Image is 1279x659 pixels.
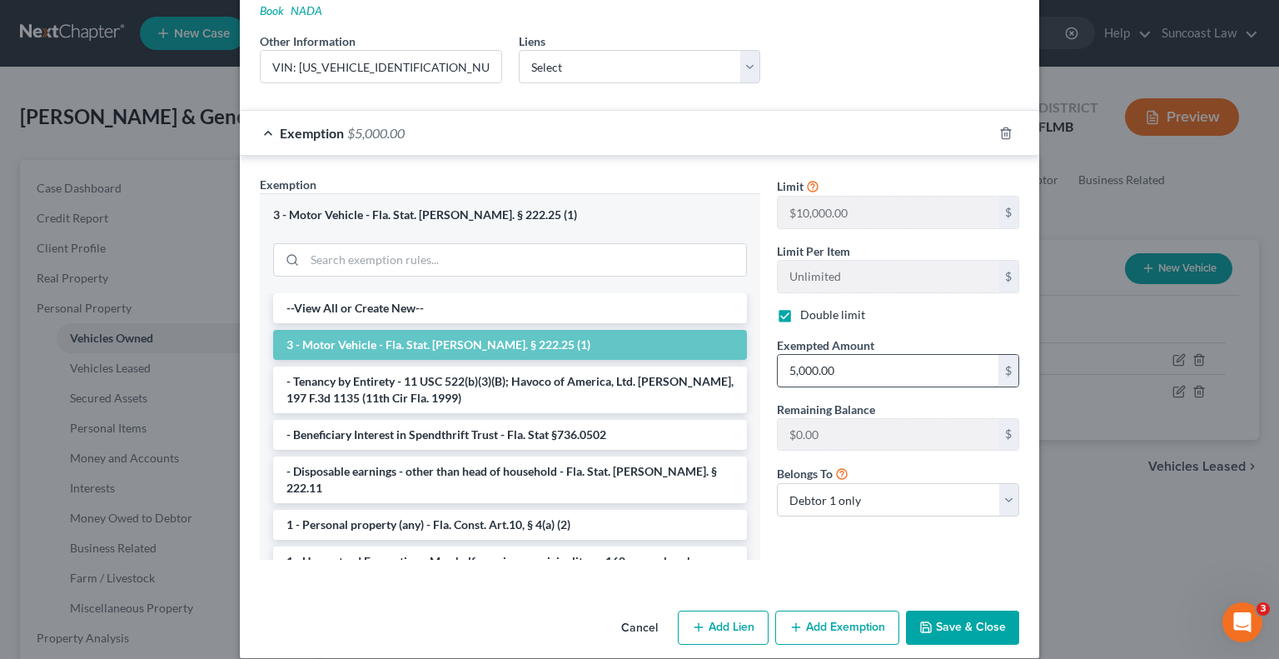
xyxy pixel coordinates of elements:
[280,125,344,141] span: Exemption
[273,367,747,413] li: - Tenancy by Entirety - 11 USC 522(b)(3)(B); Havoco of America, Ltd. [PERSON_NAME], 197 F.3d 1135...
[1222,602,1262,642] iframe: Intercom live chat
[260,177,316,192] span: Exemption
[291,3,322,17] a: NADA
[273,547,747,593] li: 1 - Homestead Exemption - Max half acre in a municipality or 160 acres elsewhere - Fla. Const. Ar...
[1257,602,1270,616] span: 3
[273,510,747,540] li: 1 - Personal property (any) - Fla. Const. Art.10, § 4(a) (2)
[347,125,405,141] span: $5,000.00
[777,179,804,193] span: Limit
[777,242,850,260] label: Limit Per Item
[778,355,998,387] input: 0.00
[273,420,747,450] li: - Beneficiary Interest in Spendthrift Trust - Fla. Stat §736.0502
[775,611,899,646] button: Add Exemption
[998,355,1018,387] div: $
[777,401,875,418] label: Remaining Balance
[998,261,1018,292] div: $
[778,419,998,451] input: --
[998,197,1018,228] div: $
[800,307,865,323] label: Double limit
[608,612,671,646] button: Cancel
[273,330,747,360] li: 3 - Motor Vehicle - Fla. Stat. [PERSON_NAME]. § 222.25 (1)
[261,51,501,82] input: (optional)
[777,467,833,481] span: Belongs To
[273,457,747,503] li: - Disposable earnings - other than head of household - Fla. Stat. [PERSON_NAME]. § 222.11
[519,32,545,50] label: Liens
[305,244,746,276] input: Search exemption rules...
[273,293,747,323] li: --View All or Create New--
[260,32,356,50] label: Other Information
[998,419,1018,451] div: $
[778,197,998,228] input: --
[778,261,998,292] input: --
[777,338,874,352] span: Exempted Amount
[273,207,747,223] div: 3 - Motor Vehicle - Fla. Stat. [PERSON_NAME]. § 222.25 (1)
[678,611,769,646] button: Add Lien
[906,611,1019,646] button: Save & Close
